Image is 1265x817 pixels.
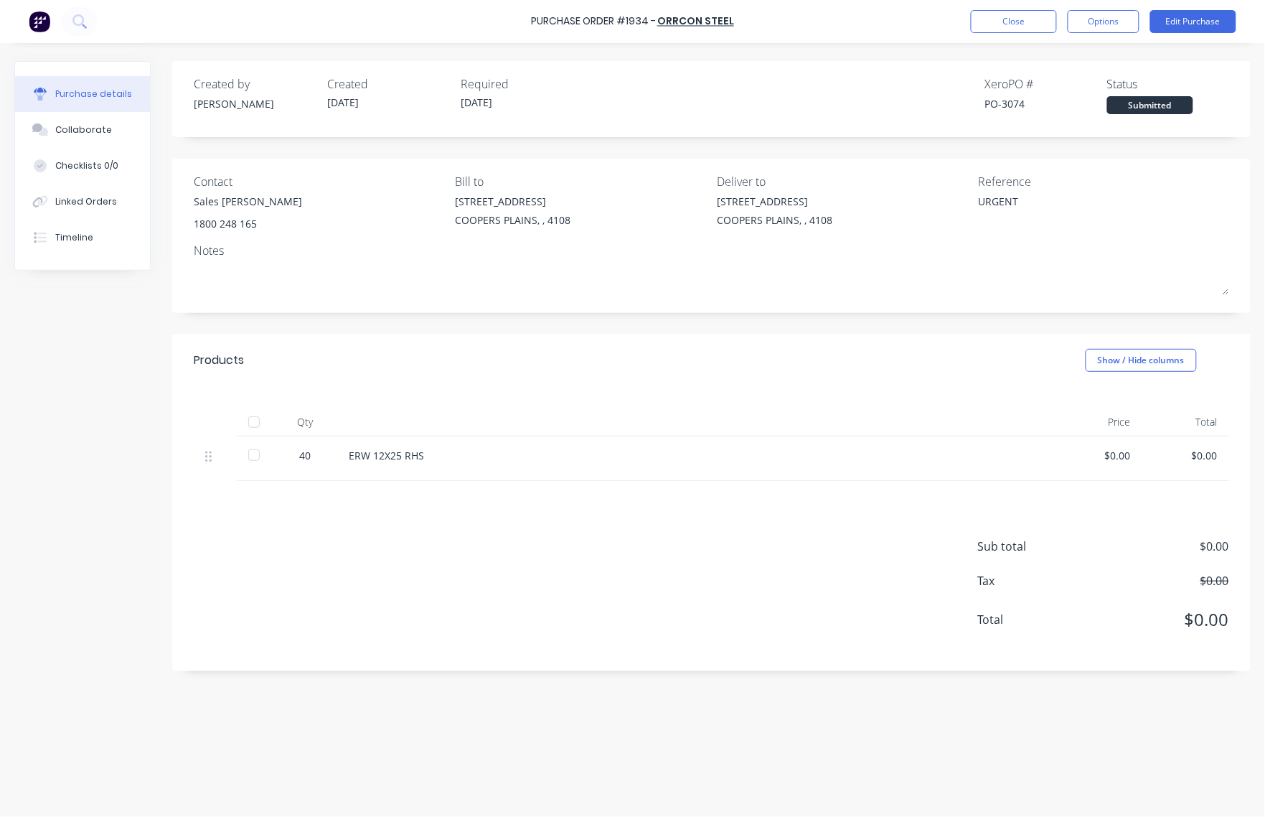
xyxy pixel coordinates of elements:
button: Timeline [15,220,150,256]
button: Close [971,10,1057,33]
button: Edit Purchase [1150,10,1236,33]
span: $0.00 [1086,538,1229,555]
div: Contact [194,173,445,190]
div: COOPERS PLAINS, , 4108 [456,213,571,228]
div: Required [461,75,583,93]
div: 1800 248 165 [194,216,302,231]
div: [PERSON_NAME] [194,96,316,111]
div: Deliver to [717,173,968,190]
div: Checklists 0/0 [55,159,118,172]
div: Xero PO # [985,75,1107,93]
button: Show / Hide columns [1086,349,1197,372]
div: Purchase details [55,88,132,101]
div: Submitted [1107,96,1193,114]
div: Total [1142,408,1230,436]
span: $0.00 [1086,572,1229,589]
div: Notes [194,242,1229,259]
div: [STREET_ADDRESS] [717,194,832,209]
div: $0.00 [1154,448,1218,463]
textarea: URGENT [979,194,1158,226]
span: Total [978,611,1086,628]
span: $0.00 [1086,607,1229,632]
div: Purchase Order #1934 - [531,14,656,29]
div: Qty [273,408,337,436]
div: [STREET_ADDRESS] [456,194,571,209]
div: Bill to [456,173,707,190]
div: Status [1107,75,1229,93]
button: Collaborate [15,112,150,148]
button: Options [1068,10,1139,33]
button: Purchase details [15,76,150,112]
div: Created by [194,75,316,93]
div: Collaborate [55,123,112,136]
span: Tax [978,572,1086,589]
a: Orrcon Steel [657,14,734,29]
div: ERW 12X25 RHS [349,448,1043,463]
button: Linked Orders [15,184,150,220]
div: COOPERS PLAINS, , 4108 [717,213,832,228]
div: $0.00 [1066,448,1131,463]
div: Reference [979,173,1230,190]
div: 40 [284,448,326,463]
div: PO-3074 [985,96,1107,111]
div: Products [194,352,244,369]
button: Checklists 0/0 [15,148,150,184]
img: Factory [29,11,50,32]
div: Linked Orders [55,195,117,208]
div: Sales [PERSON_NAME] [194,194,302,209]
div: Timeline [55,231,93,244]
span: Sub total [978,538,1086,555]
div: Created [327,75,449,93]
div: Price [1055,408,1142,436]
